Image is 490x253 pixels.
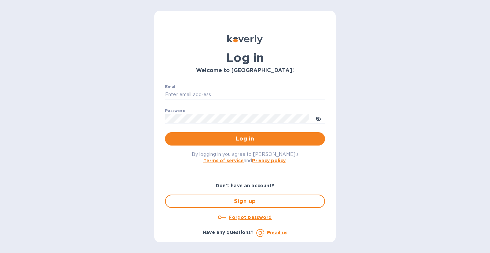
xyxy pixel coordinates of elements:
[165,90,325,100] input: Enter email address
[252,158,286,163] a: Privacy policy
[165,195,325,208] button: Sign up
[203,230,254,235] b: Have any questions?
[165,132,325,146] button: Log in
[165,67,325,74] h3: Welcome to [GEOGRAPHIC_DATA]!
[216,183,275,188] b: Don't have an account?
[171,197,319,205] span: Sign up
[170,135,320,143] span: Log in
[165,85,177,89] label: Email
[165,109,185,113] label: Password
[312,112,325,125] button: toggle password visibility
[165,51,325,65] h1: Log in
[227,35,263,44] img: Koverly
[203,158,244,163] a: Terms of service
[267,230,287,235] a: Email us
[192,152,299,163] span: By logging in you agree to [PERSON_NAME]'s and .
[229,215,272,220] u: Forgot password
